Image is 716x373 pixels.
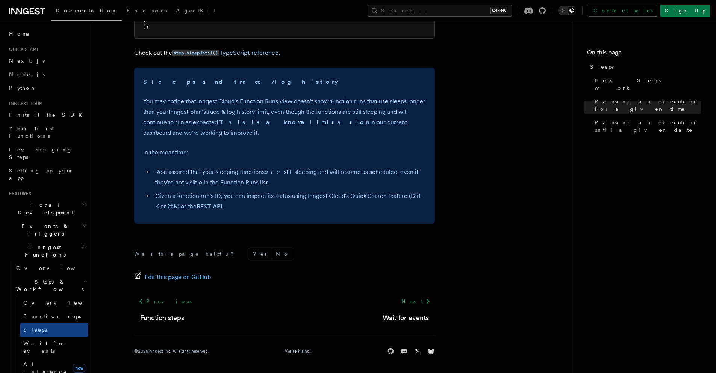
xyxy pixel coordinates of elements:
[248,248,271,260] button: Yes
[145,272,211,282] span: Edit this page on GitHub
[20,337,88,358] a: Wait for events
[9,71,45,77] span: Node.js
[122,2,171,20] a: Examples
[20,323,88,337] a: Sleeps
[134,272,211,282] a: Edit this page on GitHub
[660,5,710,17] a: Sign Up
[9,30,30,38] span: Home
[6,164,88,185] a: Setting up your app
[9,112,87,118] span: Install the SDK
[490,7,507,14] kbd: Ctrl+K
[219,119,370,126] strong: This is a known limitation
[9,168,74,181] span: Setting up your app
[23,340,68,354] span: Wait for events
[383,313,429,323] a: Wait for events
[168,108,206,115] a: Inngest plan's
[73,364,85,373] span: new
[6,143,88,164] a: Leveraging Steps
[6,54,88,68] a: Next.js
[271,248,294,260] button: No
[197,203,223,210] a: REST API
[6,47,39,53] span: Quick start
[368,5,512,17] button: Search...Ctrl+K
[6,240,88,261] button: Inngest Functions
[590,63,614,71] span: Sleeps
[176,8,216,14] span: AgentKit
[285,348,311,354] a: We're hiring!
[6,201,82,216] span: Local Development
[172,49,280,56] a: step.sleepUntil()TypeScript reference.
[13,261,88,275] a: Overview
[16,265,94,271] span: Overview
[23,327,47,333] span: Sleeps
[143,147,426,158] p: In the meantime:
[6,101,42,107] span: Inngest tour
[56,8,118,14] span: Documentation
[6,27,88,41] a: Home
[558,6,576,15] button: Toggle dark mode
[592,116,701,137] a: Pausing an execution until a given date
[595,98,701,113] span: Pausing an execution for a given time
[171,2,220,20] a: AgentKit
[153,191,426,212] li: Given a function run's ID, you can inspect its status using Inngest Cloud's Quick Search feature ...
[595,119,701,134] span: Pausing an execution until a given date
[134,250,239,258] p: Was this page helpful?
[143,78,338,85] strong: Sleeps and trace/log history
[6,81,88,95] a: Python
[6,108,88,122] a: Install the SDK
[20,310,88,323] a: Function steps
[23,300,101,306] span: Overview
[9,85,36,91] span: Python
[265,168,284,175] em: are
[6,122,88,143] a: Your first Functions
[9,146,73,160] span: Leveraging Steps
[592,95,701,116] a: Pausing an execution for a given time
[6,68,88,81] a: Node.js
[6,222,82,237] span: Events & Triggers
[172,50,219,56] code: step.sleepUntil()
[140,313,184,323] a: Function steps
[6,191,31,197] span: Features
[587,48,701,60] h4: On this page
[127,8,167,14] span: Examples
[9,58,45,64] span: Next.js
[13,278,84,293] span: Steps & Workflows
[6,243,81,258] span: Inngest Functions
[143,96,426,138] p: You may notice that Inngest Cloud's Function Runs view doesn't show function runs that use sleeps...
[587,60,701,74] a: Sleeps
[134,294,196,308] a: Previous
[144,17,146,22] span: }
[13,275,88,296] button: Steps & Workflows
[20,296,88,310] a: Overview
[6,198,88,219] button: Local Development
[589,5,657,17] a: Contact sales
[6,219,88,240] button: Events & Triggers
[134,348,209,354] div: © 2025 Inngest Inc. All rights reserved.
[51,2,122,21] a: Documentation
[144,24,149,29] span: );
[23,313,81,319] span: Function steps
[9,125,54,139] span: Your first Functions
[134,48,435,59] p: Check out the
[397,294,435,308] a: Next
[595,77,701,92] span: How Sleeps work
[153,167,426,188] li: Rest assured that your sleeping functions still sleeping and will resume as scheduled, even if th...
[592,74,701,95] a: How Sleeps work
